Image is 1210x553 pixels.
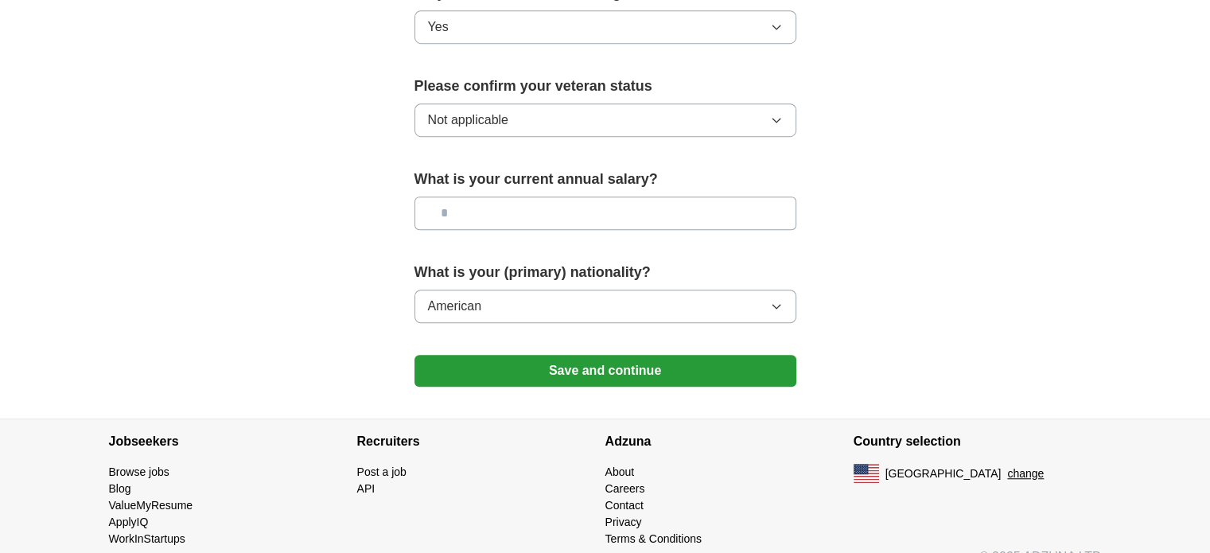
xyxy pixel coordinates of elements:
a: API [357,482,375,495]
a: Post a job [357,465,407,478]
label: What is your (primary) nationality? [414,262,796,283]
label: Please confirm your veteran status [414,76,796,97]
a: Terms & Conditions [605,532,702,545]
a: ValueMyResume [109,499,193,512]
label: What is your current annual salary? [414,169,796,190]
a: Browse jobs [109,465,169,478]
a: Contact [605,499,644,512]
button: Save and continue [414,355,796,387]
a: WorkInStartups [109,532,185,545]
button: change [1007,465,1044,482]
a: Careers [605,482,645,495]
button: Yes [414,10,796,44]
a: Blog [109,482,131,495]
span: [GEOGRAPHIC_DATA] [885,465,1002,482]
span: American [428,297,482,316]
span: Yes [428,18,449,37]
a: Privacy [605,516,642,528]
img: US flag [854,464,879,483]
a: About [605,465,635,478]
button: American [414,290,796,323]
button: Not applicable [414,103,796,137]
a: ApplyIQ [109,516,149,528]
span: Not applicable [428,111,508,130]
h4: Country selection [854,419,1102,464]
